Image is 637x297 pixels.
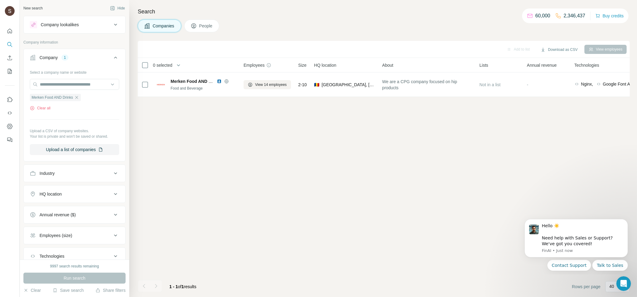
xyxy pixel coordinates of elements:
span: View 14 employees [255,82,287,87]
span: Size [298,62,306,68]
button: Download as CSV [536,45,582,54]
div: 9997 search results remaining [50,263,99,269]
iframe: Intercom live chat [616,276,631,291]
span: 0 selected [153,62,172,68]
span: Technologies [574,62,599,68]
div: 1 [61,55,68,60]
span: Employees [244,62,265,68]
span: of [178,284,182,289]
span: [GEOGRAPHIC_DATA], [GEOGRAPHIC_DATA] [322,82,375,88]
h4: Search [138,7,630,16]
button: Upload a list of companies [30,144,119,155]
span: People [199,23,213,29]
p: 40 [609,283,614,289]
div: Company [40,55,58,61]
img: LinkedIn logo [217,79,222,84]
button: Buy credits [595,12,624,20]
button: Industry [24,166,125,181]
button: Search [5,39,15,50]
button: Use Surfe API [5,108,15,118]
span: 1 - 1 [169,284,178,289]
span: 2-10 [298,82,307,88]
span: results [169,284,196,289]
div: HQ location [40,191,62,197]
p: Company information [23,40,126,45]
button: Hide [106,4,129,13]
span: Google Font API, [603,81,635,87]
span: Nginx, [581,81,593,87]
button: Clear [23,287,41,293]
img: Logo of Merken Food AND Drinks [156,80,166,90]
button: Clear all [30,105,50,111]
button: Save search [53,287,84,293]
button: Technologies [24,249,125,263]
button: Share filters [95,287,126,293]
p: Upload a CSV of company websites. [30,128,119,134]
div: Select a company name or website [30,67,119,75]
div: Employees (size) [40,232,72,239]
button: Use Surfe on LinkedIn [5,94,15,105]
button: Annual revenue ($) [24,207,125,222]
span: Rows per page [572,284,601,290]
span: - [527,82,528,87]
button: HQ location [24,187,125,201]
button: Feedback [5,134,15,145]
span: HQ location [314,62,336,68]
button: Enrich CSV [5,52,15,63]
button: Company1 [24,50,125,67]
span: 🇷🇴 [314,82,319,88]
button: Quick start [5,26,15,37]
div: Annual revenue ($) [40,212,76,218]
div: Food and Beverage [171,86,236,91]
img: Avatar [5,6,15,16]
span: 1 [182,284,184,289]
span: Merken Food AND Drinks [32,95,73,100]
span: Annual revenue [527,62,557,68]
span: We are a CPG company focused on hip products [382,79,472,91]
span: Lists [479,62,488,68]
button: View 14 employees [244,80,291,89]
p: Your list is private and won't be saved or shared. [30,134,119,139]
div: Industry [40,170,55,176]
span: Companies [153,23,175,29]
span: Not in a list [479,82,500,87]
div: New search [23,5,43,11]
span: Merken Food AND Drinks [171,79,222,84]
p: 2,346,437 [564,12,585,19]
iframe: Intercom notifications message [515,214,637,274]
button: Company lookalikes [24,17,125,32]
p: 60,000 [535,12,550,19]
div: Technologies [40,253,64,259]
div: Company lookalikes [41,22,79,28]
button: My lists [5,66,15,77]
button: Employees (size) [24,228,125,243]
button: Dashboard [5,121,15,132]
span: About [382,62,393,68]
